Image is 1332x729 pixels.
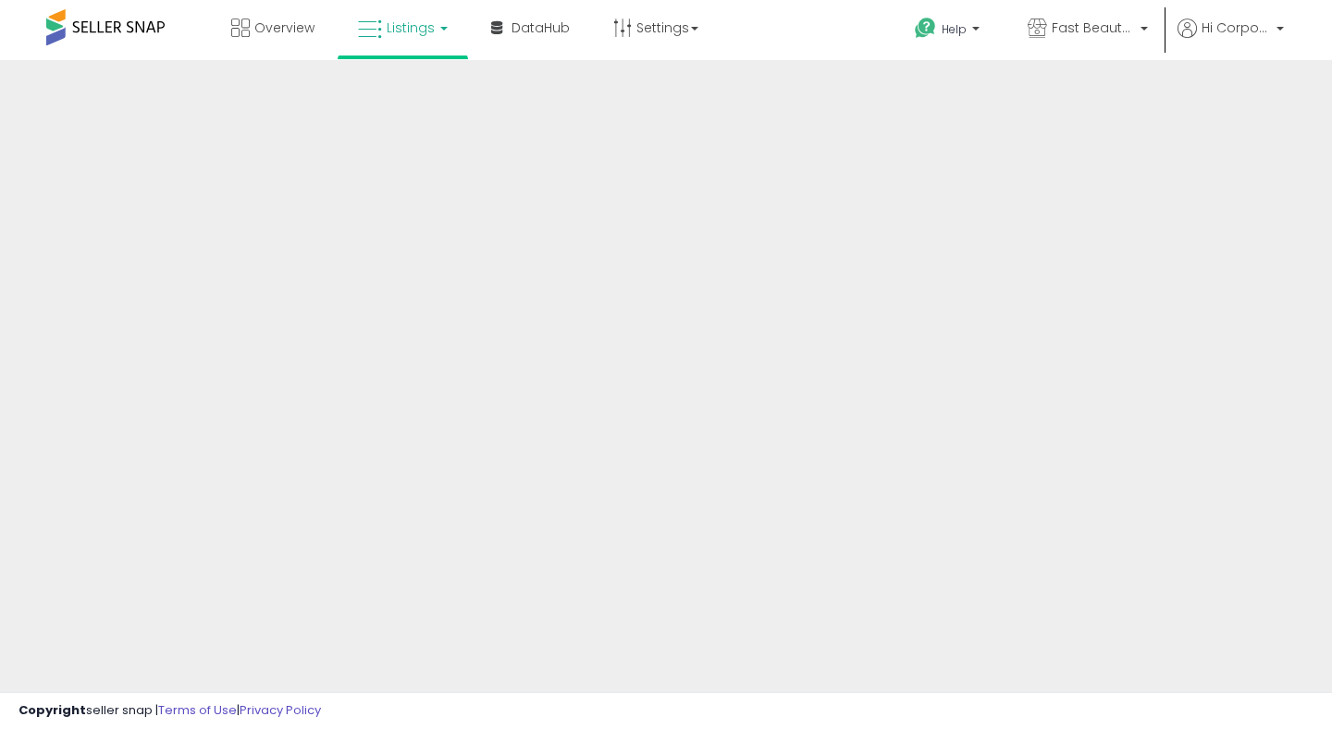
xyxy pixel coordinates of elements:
[387,19,435,37] span: Listings
[914,17,937,40] i: Get Help
[158,701,237,719] a: Terms of Use
[512,19,570,37] span: DataHub
[240,701,321,719] a: Privacy Policy
[942,21,967,37] span: Help
[18,701,86,719] strong: Copyright
[18,702,321,720] div: seller snap | |
[1052,19,1135,37] span: Fast Beauty ([GEOGRAPHIC_DATA])
[1202,19,1271,37] span: Hi Corporate
[1178,19,1284,60] a: Hi Corporate
[900,3,998,60] a: Help
[254,19,314,37] span: Overview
